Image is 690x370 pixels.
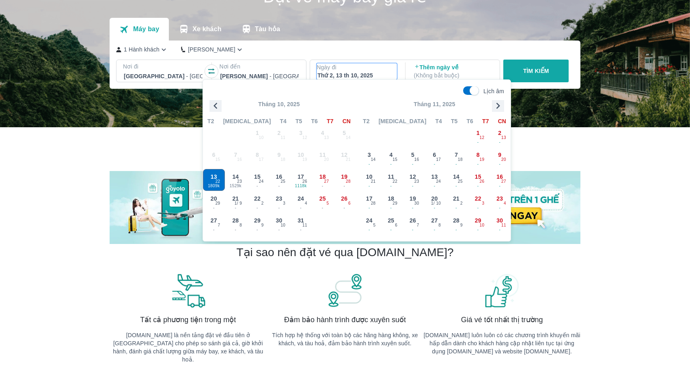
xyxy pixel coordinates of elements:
span: - [446,161,467,167]
span: 5 [411,151,414,159]
button: 13-24 [424,169,446,191]
button: 6-17 [424,147,446,169]
span: T4 [436,117,442,125]
span: 7 [218,222,220,229]
button: 23-3 [268,191,290,213]
span: 17 [298,173,304,181]
span: - [489,139,510,145]
span: 2 [498,129,501,137]
span: 18 [319,173,326,181]
button: 17-28 [358,191,380,213]
span: 25 [319,195,326,203]
span: - [424,161,445,167]
p: Tháng 10, 2025 [203,100,355,108]
span: 21 [453,195,459,203]
div: Thứ 2, 13 th 10, 2025 [317,71,396,79]
button: 22-2 [246,191,268,213]
span: - [468,183,489,189]
span: - [381,227,402,233]
span: 28 [453,216,459,225]
span: 7 [455,151,458,159]
img: banner [327,273,363,308]
p: [DOMAIN_NAME] luôn luôn có các chương trình khuyến mãi hấp dẫn dành cho khách hàng cập nhật liên ... [423,331,580,355]
button: 30-10 [268,213,290,235]
p: Ngày đi [317,63,397,71]
span: 12 [410,173,416,181]
span: 22 [392,178,397,185]
button: 171118k26 [290,169,312,191]
span: - [203,227,224,233]
button: 28-9 [445,213,467,235]
button: 23-4 [489,191,511,213]
p: Nơi đi [123,62,203,71]
span: 23 [414,178,419,185]
p: ( Không bắt buộc ) [414,71,493,79]
span: 20 [431,195,438,203]
span: 1529k [225,183,246,189]
span: - [359,205,380,211]
span: T5 [295,117,302,125]
span: 30 [276,216,282,225]
span: 27 [211,216,217,225]
span: 22 [254,195,261,203]
span: - [247,205,268,211]
span: 26 [341,195,347,203]
span: - [359,227,380,233]
span: T4 [280,117,287,125]
span: 26 [410,216,416,225]
span: 3 [482,200,485,207]
button: 29-10 [467,213,489,235]
span: - [446,205,467,211]
span: 26 [480,178,485,185]
span: 3 [368,151,371,159]
span: 11 [388,173,394,181]
span: - [247,227,268,233]
button: 30-11 [489,213,511,235]
button: 18-27 [312,169,334,191]
span: - [381,183,402,189]
span: 18 [458,156,463,163]
button: 29-9 [246,213,268,235]
span: T2 [363,117,369,125]
span: - [402,227,423,233]
h2: Tại sao nên đặt vé qua [DOMAIN_NAME]? [236,245,453,260]
button: 25-6 [380,213,402,235]
h2: Chương trình giảm giá [110,140,580,155]
button: 22-3 [467,191,489,213]
span: - [468,227,489,233]
span: - [446,227,467,233]
span: 14 [453,173,459,181]
img: banner [484,273,520,308]
span: - [225,205,246,211]
span: Đảm bảo hành trình được xuyên suốt [284,315,406,325]
span: - [468,139,489,145]
span: 9 [460,222,463,229]
span: 11 [302,222,307,229]
button: 1 Hành khách [116,45,168,54]
span: - [489,161,510,167]
p: Lịch âm [483,87,504,95]
span: 19 [480,156,485,163]
span: 30 [496,216,503,225]
button: 19-30 [402,191,424,213]
span: - [402,205,423,211]
button: 8-19 [467,147,489,169]
span: 6 [395,222,397,229]
div: transportation tabs [110,18,290,41]
span: 4 [389,151,392,159]
span: 13 [211,173,217,181]
span: 10 [480,222,485,229]
span: 24 [436,178,441,185]
button: 20-29 [203,191,225,213]
span: 1809k [203,183,224,189]
span: 27 [501,178,506,185]
button: 20-1/ 10 [424,191,446,213]
span: 21 [232,195,239,203]
span: - [290,227,311,233]
span: 16 [414,156,419,163]
span: CN [498,117,506,125]
span: 15 [475,173,481,181]
span: 9 [261,222,264,229]
img: banner-home [110,171,580,244]
span: 25 [280,178,285,185]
